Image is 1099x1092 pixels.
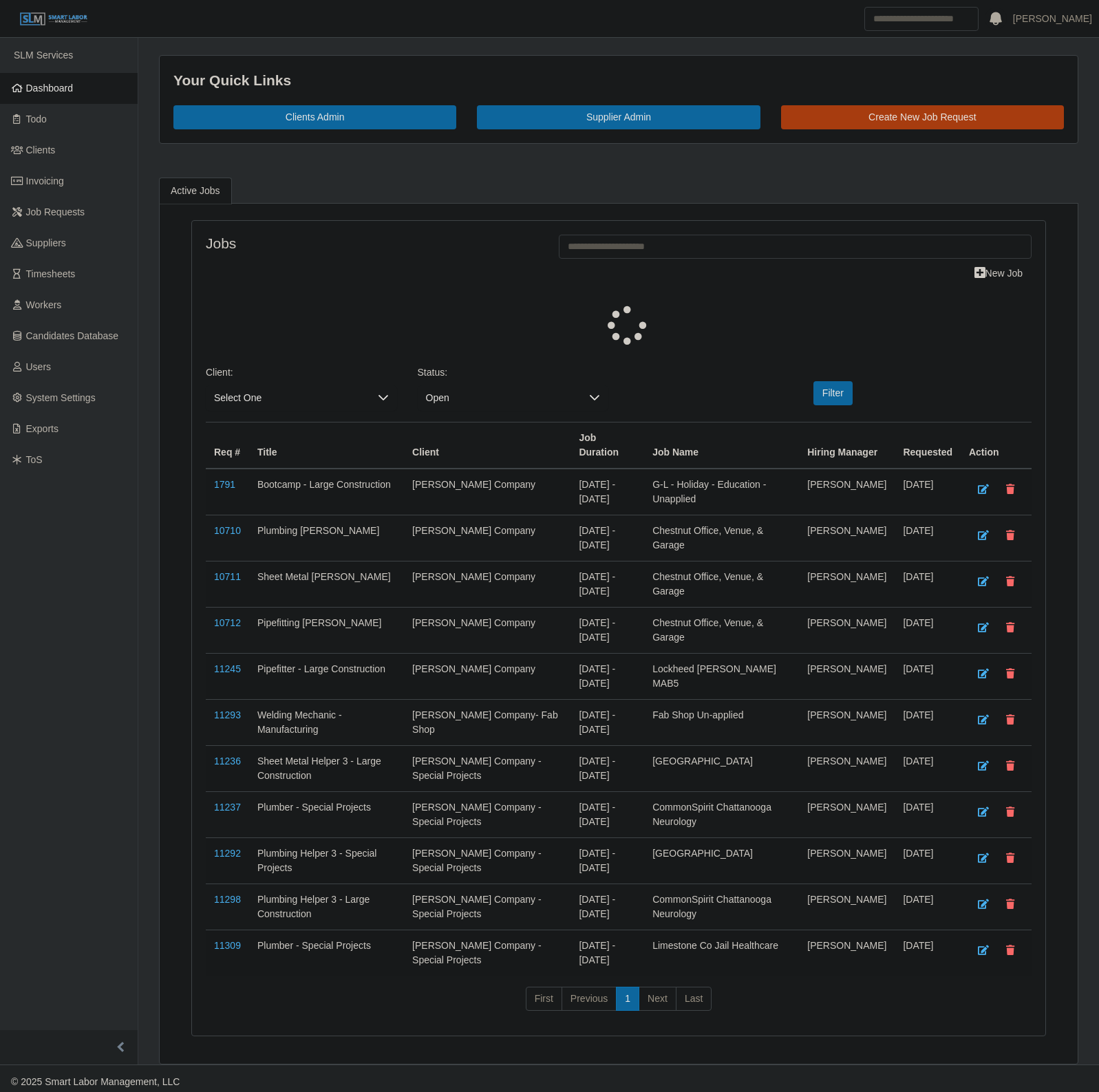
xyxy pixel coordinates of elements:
td: [DATE] [895,653,961,699]
td: Fab Shop Un-applied [644,699,799,745]
a: [PERSON_NAME] [1013,12,1092,26]
td: [PERSON_NAME] Company - Special Projects [404,791,570,837]
td: Plumber - Special Projects [249,930,404,976]
a: Supplier Admin [477,105,760,129]
a: 1 [616,987,639,1011]
th: Action [961,422,1032,469]
img: SLM Logo [19,12,88,27]
td: [PERSON_NAME] Company [404,607,570,653]
td: [PERSON_NAME] Company- Fab Shop [404,699,570,745]
td: [PERSON_NAME] [799,930,895,976]
a: 10710 [214,525,241,536]
span: Todo [26,114,47,125]
a: 11309 [214,940,241,951]
a: 10712 [214,617,241,628]
td: [PERSON_NAME] [799,745,895,791]
a: New Job [965,261,1032,286]
span: Clients [26,144,56,156]
td: [PERSON_NAME] [799,607,895,653]
td: [PERSON_NAME] Company [404,653,570,699]
span: Workers [26,299,62,310]
a: 11237 [214,802,241,813]
td: Plumbing Helper 3 - Special Projects [249,837,404,884]
td: Chestnut Office, Venue, & Garage [644,515,799,561]
td: [PERSON_NAME] Company - Special Projects [404,837,570,884]
div: Your Quick Links [173,69,1064,92]
span: SLM Services [14,50,73,61]
span: System Settings [26,392,96,403]
td: Lockheed [PERSON_NAME] MAB5 [644,653,799,699]
td: [DATE] [895,745,961,791]
td: [DATE] - [DATE] [570,745,644,791]
td: [GEOGRAPHIC_DATA] [644,837,799,884]
th: Job Name [644,422,799,469]
a: 11292 [214,848,241,859]
td: [DATE] - [DATE] [570,607,644,653]
td: Plumbing Helper 3 - Large Construction [249,884,404,930]
a: 11298 [214,894,241,905]
td: [PERSON_NAME] [799,699,895,745]
h4: Jobs [206,235,538,252]
td: [PERSON_NAME] [799,561,895,607]
td: [DATE] [895,607,961,653]
span: Timesheets [26,268,76,279]
a: 11245 [214,663,241,674]
td: [PERSON_NAME] [799,791,895,837]
a: Clients Admin [173,105,456,129]
td: Sheet Metal Helper 3 - Large Construction [249,745,404,791]
a: 11236 [214,756,241,767]
nav: pagination [206,987,1032,1023]
span: Select One [206,385,370,411]
td: [DATE] [895,561,961,607]
td: Sheet Metal [PERSON_NAME] [249,561,404,607]
td: [GEOGRAPHIC_DATA] [644,745,799,791]
span: ToS [26,454,43,465]
td: [PERSON_NAME] Company - Special Projects [404,884,570,930]
span: Suppliers [26,237,66,248]
td: [DATE] [895,791,961,837]
td: [DATE] - [DATE] [570,561,644,607]
td: Bootcamp - Large Construction [249,469,404,515]
td: [DATE] - [DATE] [570,791,644,837]
span: Exports [26,423,58,434]
td: G-L - Holiday - Education - Unapplied [644,469,799,515]
th: Job Duration [570,422,644,469]
td: [DATE] - [DATE] [570,515,644,561]
th: Title [249,422,404,469]
td: CommonSpirit Chattanooga Neurology [644,791,799,837]
td: [DATE] - [DATE] [570,699,644,745]
span: Candidates Database [26,330,119,341]
td: [PERSON_NAME] Company [404,561,570,607]
td: [PERSON_NAME] [799,469,895,515]
label: Client: [206,365,233,380]
td: [DATE] [895,515,961,561]
button: Filter [813,381,853,405]
td: Pipefitter - Large Construction [249,653,404,699]
td: [PERSON_NAME] Company [404,469,570,515]
td: [PERSON_NAME] Company [404,515,570,561]
td: Pipefitting [PERSON_NAME] [249,607,404,653]
td: [PERSON_NAME] [799,653,895,699]
td: [DATE] [895,930,961,976]
td: [DATE] - [DATE] [570,837,644,884]
td: [PERSON_NAME] Company - Special Projects [404,930,570,976]
a: 1791 [214,479,235,490]
span: Users [26,361,52,372]
td: [DATE] [895,699,961,745]
td: [DATE] [895,837,961,884]
td: Plumber - Special Projects [249,791,404,837]
th: Client [404,422,570,469]
input: Search [864,7,979,31]
td: [DATE] - [DATE] [570,469,644,515]
td: [DATE] - [DATE] [570,653,644,699]
a: 11293 [214,709,241,720]
td: [DATE] [895,469,961,515]
span: Invoicing [26,175,64,186]
td: [PERSON_NAME] Company - Special Projects [404,745,570,791]
td: CommonSpirit Chattanooga Neurology [644,884,799,930]
label: Status: [418,365,448,380]
th: Req # [206,422,249,469]
span: Job Requests [26,206,85,217]
td: Limestone Co Jail Healthcare [644,930,799,976]
td: [PERSON_NAME] [799,837,895,884]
